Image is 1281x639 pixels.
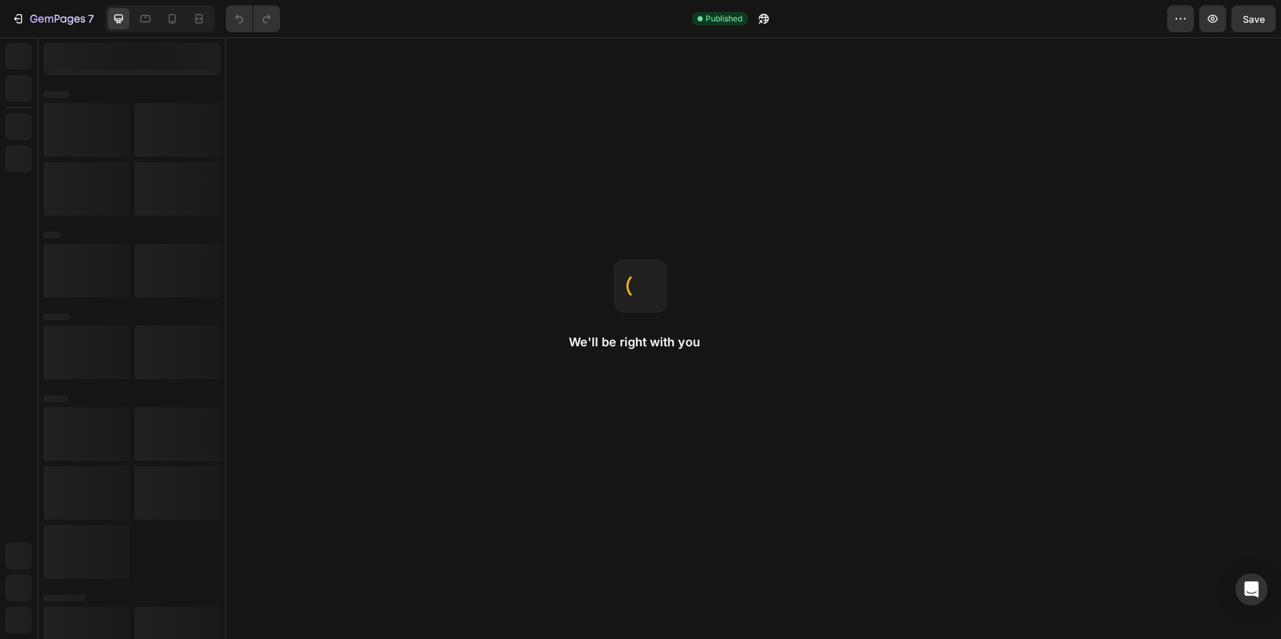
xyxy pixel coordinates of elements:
div: Undo/Redo [226,5,280,32]
button: Save [1231,5,1276,32]
span: Published [705,13,742,25]
button: 7 [5,5,100,32]
p: 7 [88,11,94,27]
div: Open Intercom Messenger [1235,573,1268,606]
span: Save [1243,13,1265,25]
h2: We'll be right with you [569,334,712,350]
